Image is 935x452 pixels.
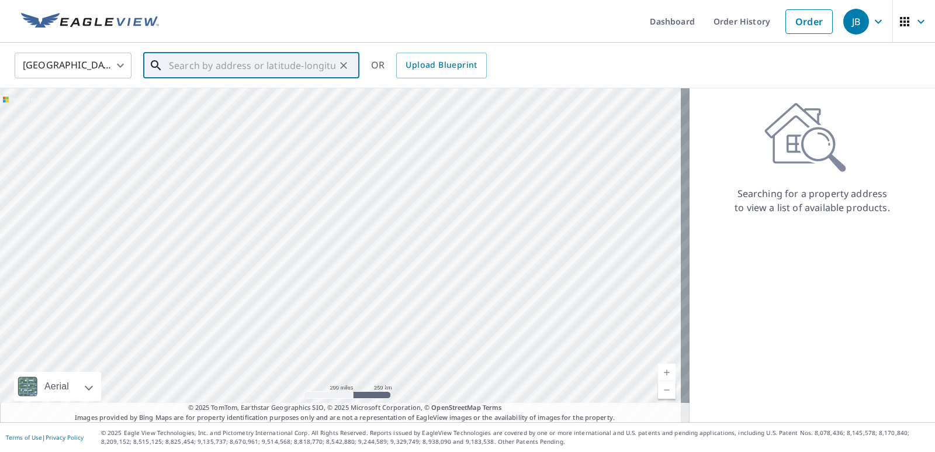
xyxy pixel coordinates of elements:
p: Searching for a property address to view a list of available products. [734,187,891,215]
span: Upload Blueprint [406,58,477,73]
button: Clear [335,57,352,74]
div: Aerial [41,372,72,401]
span: © 2025 TomTom, Earthstar Geographics SIO, © 2025 Microsoft Corporation, © [188,403,502,413]
div: [GEOGRAPHIC_DATA] [15,49,131,82]
div: JB [843,9,869,34]
p: © 2025 Eagle View Technologies, Inc. and Pictometry International Corp. All Rights Reserved. Repo... [101,429,929,446]
a: Terms [483,403,502,412]
a: Privacy Policy [46,433,84,441]
a: Upload Blueprint [396,53,486,78]
a: OpenStreetMap [431,403,480,412]
div: Aerial [14,372,101,401]
p: | [6,434,84,441]
a: Terms of Use [6,433,42,441]
a: Current Level 5, Zoom Out [658,381,676,399]
img: EV Logo [21,13,159,30]
input: Search by address or latitude-longitude [169,49,335,82]
a: Order [785,9,833,34]
div: OR [371,53,487,78]
a: Current Level 5, Zoom In [658,364,676,381]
